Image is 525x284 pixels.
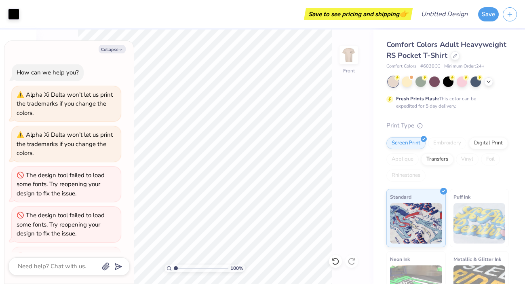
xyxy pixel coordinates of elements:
span: Neon Ink [390,255,410,263]
div: Transfers [421,153,453,165]
div: Print Type [386,121,509,130]
div: Vinyl [456,153,479,165]
span: # 6030CC [420,63,440,70]
div: The design tool failed to load some fonts. Try reopening your design to fix the issue. [17,211,105,237]
input: Untitled Design [415,6,474,22]
div: The design tool failed to load some fonts. Try reopening your design to fix the issue. [17,171,105,197]
div: Save to see pricing and shipping [306,8,411,20]
span: Puff Ink [453,193,470,201]
span: Metallic & Glitter Ink [453,255,501,263]
span: Comfort Colors Adult Heavyweight RS Pocket T-Shirt [386,40,506,60]
div: Rhinestones [386,170,426,182]
button: Collapse [99,45,126,53]
div: Alpha Xi Delta won’t let us print the trademarks if you change the colors. [17,91,113,117]
div: The design tool failed to load some fonts. Try reopening your design to fix the issue. [17,252,105,278]
div: How can we help you? [17,68,79,76]
div: Embroidery [428,137,466,149]
div: Screen Print [386,137,426,149]
strong: Fresh Prints Flash: [396,95,439,102]
img: Standard [390,203,442,244]
img: Puff Ink [453,203,506,244]
span: Standard [390,193,411,201]
span: Minimum Order: 24 + [444,63,485,70]
div: Foil [481,153,500,165]
span: 👉 [399,9,408,19]
div: Digital Print [469,137,508,149]
img: Front [341,47,357,63]
div: Front [343,67,355,74]
div: This color can be expedited for 5 day delivery. [396,95,495,110]
span: Comfort Colors [386,63,416,70]
span: 100 % [230,265,243,272]
div: Alpha Xi Delta won’t let us print the trademarks if you change the colors. [17,131,113,157]
div: Applique [386,153,419,165]
button: Save [478,7,499,21]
